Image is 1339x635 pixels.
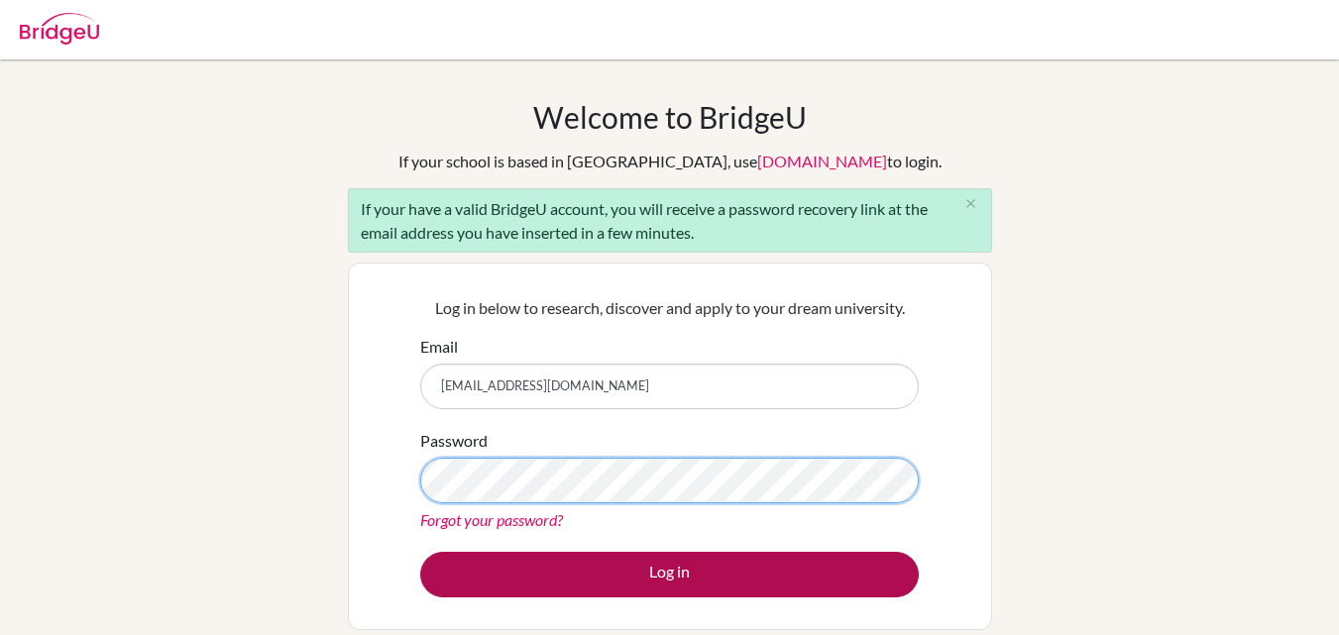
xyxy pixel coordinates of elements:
a: Forgot your password? [420,510,563,529]
button: Close [951,189,991,219]
a: [DOMAIN_NAME] [757,152,887,170]
label: Email [420,335,458,359]
h1: Welcome to BridgeU [533,99,807,135]
div: If your have a valid BridgeU account, you will receive a password recovery link at the email addr... [348,188,992,253]
p: Log in below to research, discover and apply to your dream university. [420,296,919,320]
label: Password [420,429,488,453]
button: Log in [420,552,919,597]
img: Bridge-U [20,13,99,45]
div: If your school is based in [GEOGRAPHIC_DATA], use to login. [398,150,942,173]
i: close [963,196,978,211]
